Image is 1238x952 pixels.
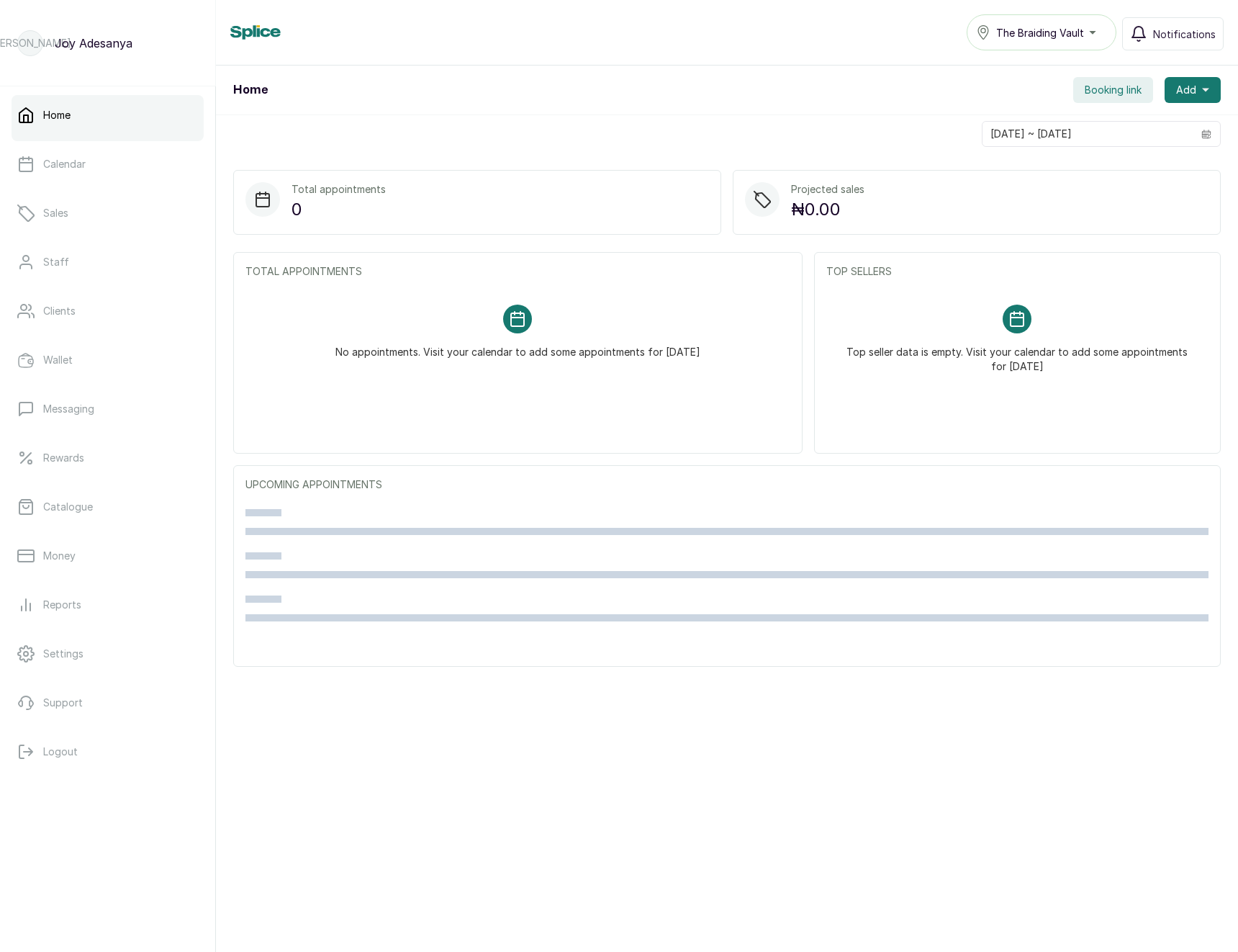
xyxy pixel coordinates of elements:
p: ₦0.00 [791,197,864,223]
span: Notifications [1153,27,1216,42]
a: Money [12,536,204,576]
p: Home [43,108,71,122]
p: Reports [43,598,81,612]
p: Clients [43,304,76,318]
p: Joy Adesanya [55,35,132,52]
button: The Braiding Vault [967,14,1116,50]
a: Support [12,683,204,723]
p: 0 [292,197,386,223]
p: Staff [43,255,69,269]
h1: Home [233,81,268,99]
p: Sales [43,206,68,220]
button: Logout [12,732,204,772]
a: Messaging [12,389,204,429]
p: Total appointments [292,182,386,197]
a: Rewards [12,438,204,478]
p: Support [43,696,83,710]
p: Catalogue [43,500,93,514]
a: Clients [12,291,204,331]
p: No appointments. Visit your calendar to add some appointments for [DATE] [335,333,700,359]
a: Settings [12,634,204,674]
p: TOP SELLERS [826,264,1208,279]
p: Settings [43,647,83,661]
svg: calendar [1201,129,1211,139]
span: Add [1176,83,1196,97]
button: Booking link [1073,77,1153,103]
p: Calendar [43,157,86,171]
span: The Braiding Vault [996,25,1084,40]
p: Projected sales [791,182,864,197]
p: Logout [43,745,78,759]
p: Top seller data is empty. Visit your calendar to add some appointments for [DATE] [844,333,1191,374]
p: UPCOMING APPOINTMENTS [245,477,1208,492]
a: Home [12,95,204,135]
a: Staff [12,242,204,282]
input: Select date [982,122,1193,146]
a: Sales [12,193,204,233]
button: Add [1165,77,1221,103]
p: Rewards [43,451,84,465]
a: Catalogue [12,487,204,527]
p: Wallet [43,353,73,367]
p: Messaging [43,402,94,416]
button: Notifications [1122,17,1224,50]
a: Calendar [12,144,204,184]
p: Money [43,549,76,563]
a: Reports [12,585,204,625]
a: Wallet [12,340,204,380]
span: Booking link [1085,83,1142,97]
p: TOTAL APPOINTMENTS [245,264,790,279]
